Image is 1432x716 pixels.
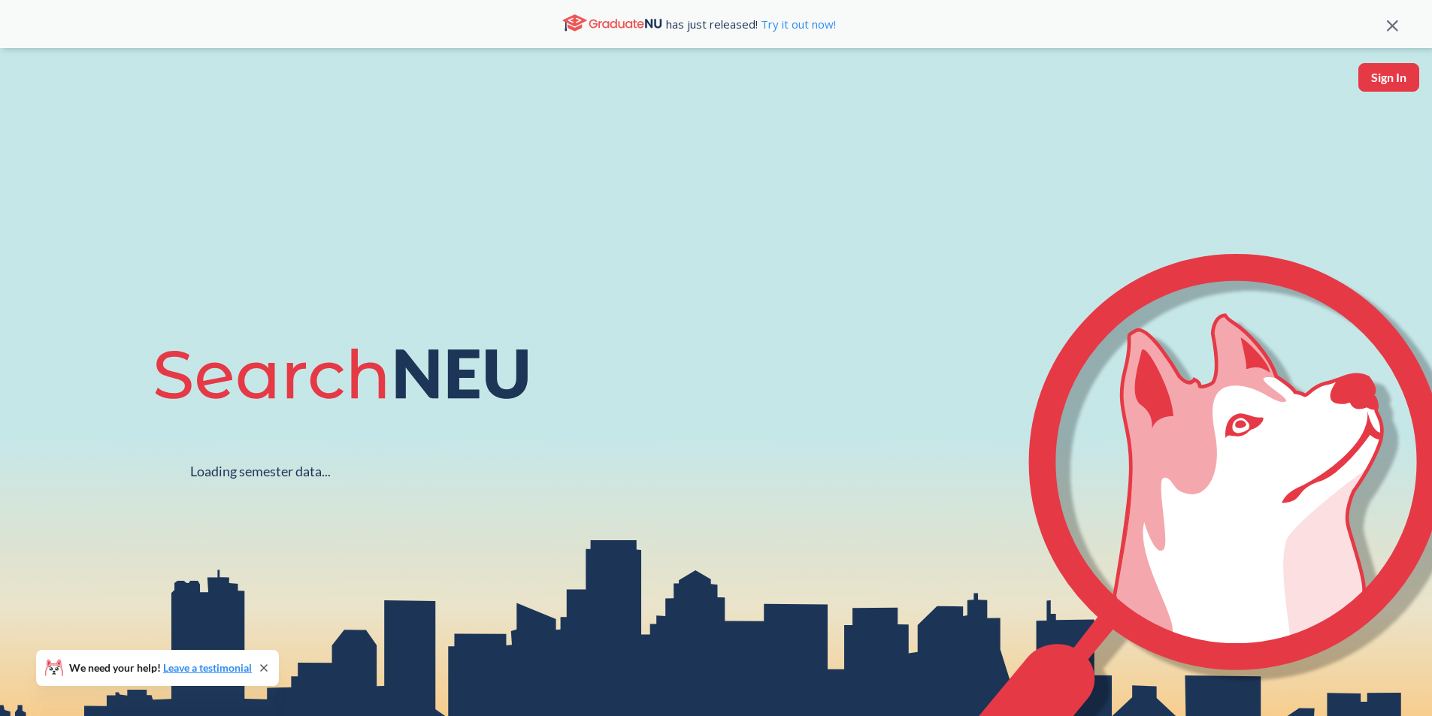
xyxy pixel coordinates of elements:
[69,663,252,673] span: We need your help!
[666,16,836,32] span: has just released!
[190,463,331,480] div: Loading semester data...
[15,63,50,113] a: sandbox logo
[15,63,50,109] img: sandbox logo
[163,661,252,674] a: Leave a testimonial
[758,17,836,32] a: Try it out now!
[1358,63,1419,92] button: Sign In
